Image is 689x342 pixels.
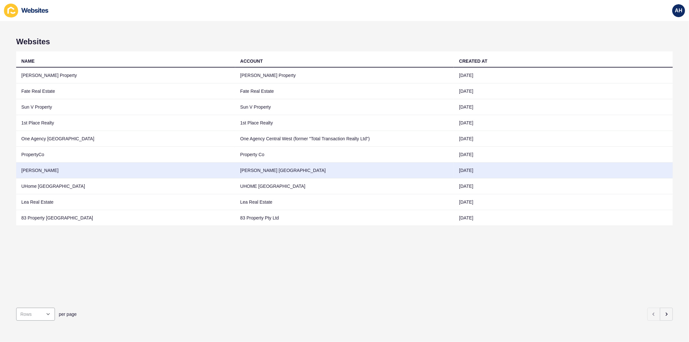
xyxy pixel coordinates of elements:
[235,83,454,99] td: Fate Real Estate
[454,83,673,99] td: [DATE]
[454,68,673,83] td: [DATE]
[454,99,673,115] td: [DATE]
[454,147,673,163] td: [DATE]
[16,210,235,226] td: 83 Property [GEOGRAPHIC_DATA]
[235,115,454,131] td: 1st Place Realty
[459,58,487,64] div: CREATED AT
[235,99,454,115] td: Sun V Property
[235,210,454,226] td: 83 Property Pty Ltd
[454,210,673,226] td: [DATE]
[16,37,673,46] h1: Websites
[16,194,235,210] td: Lea Real Estate
[16,68,235,83] td: [PERSON_NAME] Property
[59,311,77,317] span: per page
[21,58,35,64] div: NAME
[16,178,235,194] td: UHome [GEOGRAPHIC_DATA]
[16,163,235,178] td: [PERSON_NAME]
[16,147,235,163] td: PropertyCo
[16,115,235,131] td: 1st Place Realty
[16,131,235,147] td: One Agency [GEOGRAPHIC_DATA]
[240,58,263,64] div: ACCOUNT
[16,308,55,321] div: open menu
[235,178,454,194] td: UHOME [GEOGRAPHIC_DATA]
[235,131,454,147] td: One Agency Central West (former "Total Transaction Realty Ltd")
[235,147,454,163] td: Property Co
[454,178,673,194] td: [DATE]
[675,7,682,14] span: AH
[454,163,673,178] td: [DATE]
[16,99,235,115] td: Sun V Property
[454,115,673,131] td: [DATE]
[235,163,454,178] td: [PERSON_NAME] [GEOGRAPHIC_DATA]
[235,194,454,210] td: Lea Real Estate
[235,68,454,83] td: [PERSON_NAME] Property
[16,83,235,99] td: Fate Real Estate
[454,131,673,147] td: [DATE]
[454,194,673,210] td: [DATE]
